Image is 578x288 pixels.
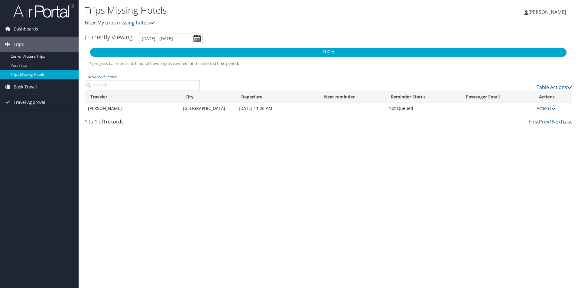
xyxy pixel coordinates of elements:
span: [PERSON_NAME] [528,9,566,15]
div: 1 to 1 of records [85,118,200,128]
a: First [529,118,539,125]
h1: Trips Missing Hotels [85,4,410,17]
span: Trips [14,37,24,52]
a: 1 [549,118,552,125]
th: Traveler: activate to sort column ascending [85,91,180,103]
td: [DATE] 11:26 AM [236,103,319,114]
span: 1 [103,118,106,125]
span: Dashboards [14,21,38,37]
th: Passenger Email: activate to sort column ascending [460,91,534,103]
h3: Currently Viewing [85,33,132,41]
a: Actions [537,105,556,111]
a: My trips missing hotels [97,19,155,26]
span: 0 out of 0 [135,61,153,66]
a: Last [563,118,572,125]
h5: * progress bar represents overnights covered for the selected time period. [89,61,567,66]
span: Book Travel [14,79,37,94]
span: Travel Approval [14,95,45,110]
th: Departure: activate to sort column descending [236,91,319,103]
td: [PERSON_NAME] [85,103,180,114]
a: Advanced Search [88,74,117,79]
p: 100% [90,48,567,56]
a: Prev [539,118,549,125]
th: Next reminder [319,91,386,103]
a: Table Actions [537,84,572,91]
td: Not Queued [385,103,460,114]
th: City: activate to sort column ascending [180,91,236,103]
td: [GEOGRAPHIC_DATA] [180,103,236,114]
th: Actions [534,91,572,103]
a: [PERSON_NAME] [524,3,572,21]
p: Filter: [85,19,410,27]
img: airportal-logo.png [13,4,74,18]
input: Advanced Search [85,80,200,91]
input: [DATE] - [DATE] [139,33,203,44]
th: Reminder Status [385,91,460,103]
a: Next [552,118,563,125]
